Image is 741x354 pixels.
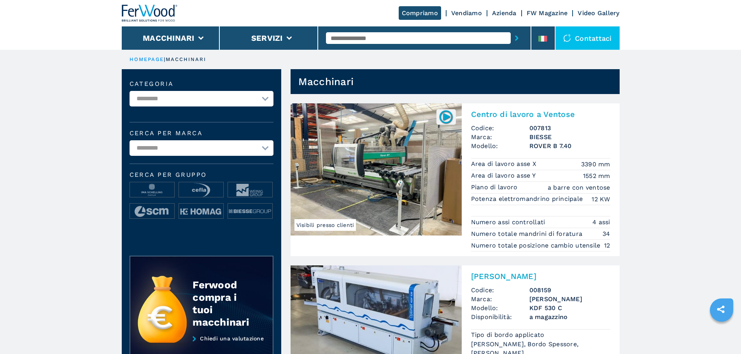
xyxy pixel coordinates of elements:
a: HOMEPAGE [130,56,164,62]
img: image [228,182,272,198]
h3: [PERSON_NAME] [529,295,610,303]
a: Azienda [492,9,517,17]
h2: [PERSON_NAME] [471,272,610,281]
p: macchinari [166,56,207,63]
span: Disponibilità: [471,312,529,321]
h3: 008159 [529,286,610,295]
em: 12 [604,241,610,250]
em: 34 [603,229,610,238]
a: Centro di lavoro a Ventose BIESSE ROVER B 7.40Visibili presso clienti007813Centro di lavoro a Ven... [291,103,620,256]
h3: BIESSE [529,133,610,141]
div: Contattaci [555,26,620,50]
span: Codice: [471,124,529,133]
span: | [164,56,165,62]
h2: Centro di lavoro a Ventose [471,110,610,119]
a: FW Magazine [527,9,568,17]
h3: 007813 [529,124,610,133]
button: Servizi [251,33,283,43]
span: Modello: [471,141,529,150]
p: Numero totale posizione cambio utensile [471,241,603,250]
p: Tipo di bordo applicato [471,331,547,339]
img: image [130,204,174,219]
img: Ferwood [122,5,178,22]
label: Categoria [130,81,273,87]
h3: ROVER B 7.40 [529,141,610,150]
a: Compriamo [399,6,441,20]
iframe: Chat [708,319,735,348]
em: 4 assi [592,218,610,227]
span: Codice: [471,286,529,295]
img: 007813 [438,109,454,124]
h3: KDF 530 C [529,303,610,312]
label: Cerca per marca [130,130,273,136]
p: Potenza elettromandrino principale [471,195,585,203]
em: 12 KW [592,195,610,204]
em: 3390 mm [581,160,610,169]
span: Modello: [471,303,529,312]
span: a magazzino [529,312,610,321]
img: Centro di lavoro a Ventose BIESSE ROVER B 7.40 [291,103,462,235]
p: Numero assi controllati [471,218,547,227]
span: Marca: [471,295,529,303]
em: a barre con ventose [548,183,610,192]
em: 1552 mm [583,171,610,180]
span: Cerca per Gruppo [130,172,273,178]
button: submit-button [511,29,523,47]
p: Numero totale mandrini di foratura [471,230,585,238]
div: Ferwood compra i tuoi macchinari [193,279,257,328]
img: Contattaci [563,34,571,42]
button: Macchinari [143,33,194,43]
p: Area di lavoro asse X [471,160,539,168]
p: Area di lavoro asse Y [471,171,538,180]
a: Video Gallery [578,9,619,17]
span: Marca: [471,133,529,141]
h1: Macchinari [298,75,354,88]
img: image [179,182,223,198]
img: image [179,204,223,219]
p: Piano di lavoro [471,183,520,192]
a: Vendiamo [451,9,482,17]
a: sharethis [711,300,730,319]
img: image [130,182,174,198]
span: Visibili presso clienti [294,219,356,231]
img: image [228,204,272,219]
